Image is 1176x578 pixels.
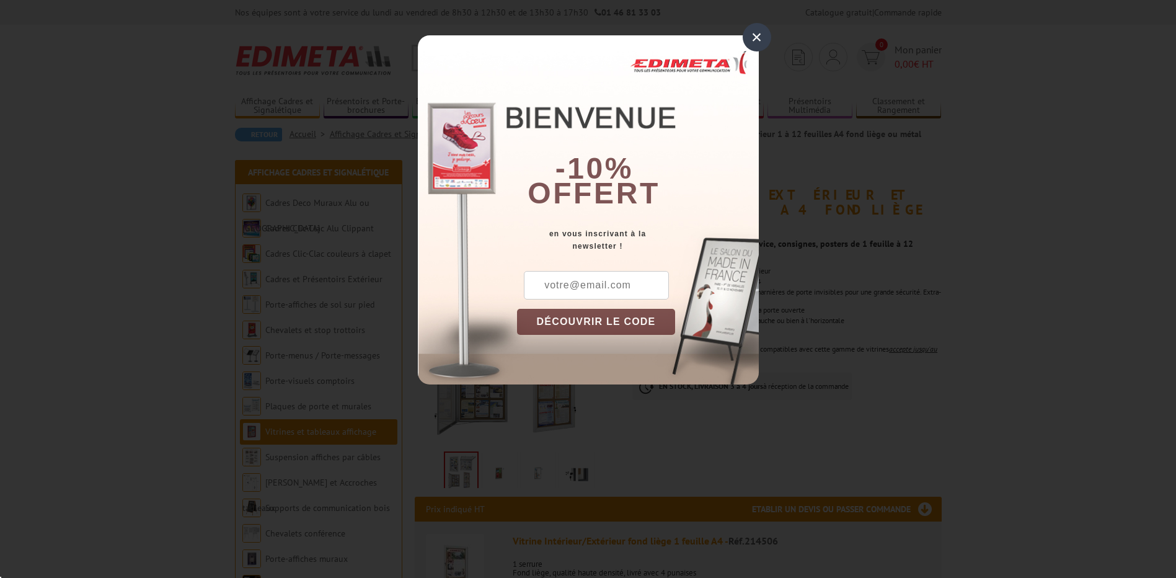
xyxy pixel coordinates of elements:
[517,309,676,335] button: DÉCOUVRIR LE CODE
[743,23,771,51] div: ×
[528,177,660,210] font: offert
[555,152,634,185] b: -10%
[524,271,669,300] input: votre@email.com
[517,228,759,252] div: en vous inscrivant à la newsletter !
